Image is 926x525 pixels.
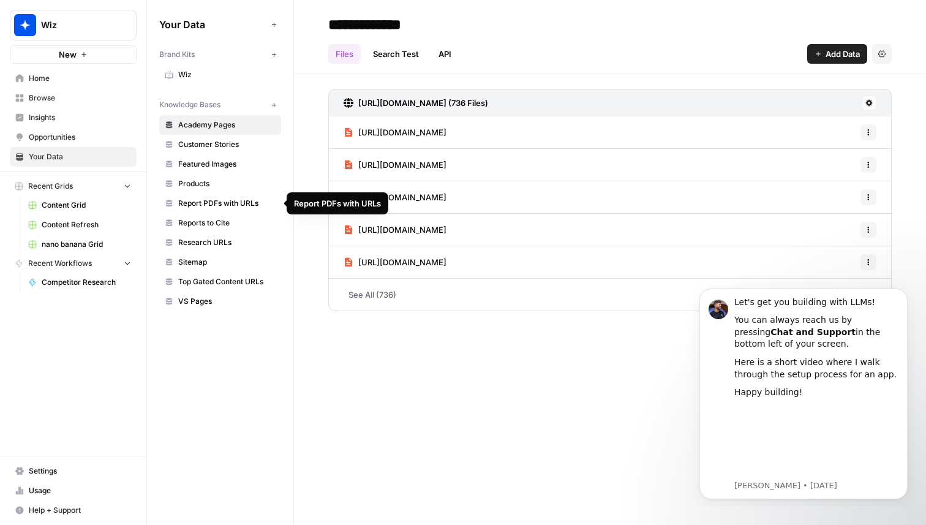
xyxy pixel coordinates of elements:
span: [URL][DOMAIN_NAME] [358,256,446,268]
span: Competitor Research [42,277,131,288]
img: Wiz Logo [14,14,36,36]
span: Usage [29,485,131,496]
a: Content Grid [23,195,137,215]
span: [URL][DOMAIN_NAME] [358,159,446,171]
a: API [431,44,459,64]
span: Wiz [41,19,115,31]
span: Report PDFs with URLs [178,198,276,209]
a: Usage [10,481,137,500]
a: [URL][DOMAIN_NAME] [344,214,446,246]
a: [URL][DOMAIN_NAME] [344,116,446,148]
span: Opportunities [29,132,131,143]
div: Report PDFs with URLs [294,197,381,210]
span: Browse [29,93,131,104]
button: Recent Workflows [10,254,137,273]
span: Your Data [159,17,266,32]
span: Settings [29,466,131,477]
span: Knowledge Bases [159,99,220,110]
a: [URL][DOMAIN_NAME] [344,246,446,278]
a: Your Data [10,147,137,167]
h3: [URL][DOMAIN_NAME] (736 Files) [358,97,488,109]
a: Opportunities [10,127,137,147]
a: VS Pages [159,292,281,311]
a: Insights [10,108,137,127]
a: See All (736) [328,279,892,311]
a: Products [159,174,281,194]
a: Search Test [366,44,426,64]
span: Academy Pages [178,119,276,130]
span: Research URLs [178,237,276,248]
a: Files [328,44,361,64]
span: Content Grid [42,200,131,211]
a: [URL][DOMAIN_NAME] (736 Files) [344,89,488,116]
span: [URL][DOMAIN_NAME] [358,126,446,138]
span: VS Pages [178,296,276,307]
iframe: youtube [53,127,217,201]
span: Products [178,178,276,189]
span: Brand Kits [159,49,195,60]
a: Reports to Cite [159,213,281,233]
p: Message from Steven, sent 1w ago [53,203,217,214]
button: Add Data [807,44,867,64]
a: Home [10,69,137,88]
iframe: Intercom notifications message [681,278,926,507]
a: Competitor Research [23,273,137,292]
span: Customer Stories [178,139,276,150]
span: Recent Workflows [28,258,92,269]
span: New [59,48,77,61]
span: Sitemap [178,257,276,268]
span: Wiz [178,69,276,80]
span: Recent Grids [28,181,73,192]
span: Featured Images [178,159,276,170]
span: Top Gated Content URLs [178,276,276,287]
a: Featured Images [159,154,281,174]
span: Reports to Cite [178,217,276,229]
button: New [10,45,137,64]
a: Report PDFs with URLs [159,194,281,213]
span: Insights [29,112,131,123]
span: Help + Support [29,505,131,516]
a: Customer Stories [159,135,281,154]
a: Research URLs [159,233,281,252]
a: Content Refresh [23,215,137,235]
button: Help + Support [10,500,137,520]
a: Browse [10,88,137,108]
span: Your Data [29,151,131,162]
span: Content Refresh [42,219,131,230]
a: Settings [10,461,137,481]
a: [URL][DOMAIN_NAME] [344,149,446,181]
button: Recent Grids [10,177,137,195]
a: Sitemap [159,252,281,272]
span: Home [29,73,131,84]
span: [URL][DOMAIN_NAME] [358,224,446,236]
button: Workspace: Wiz [10,10,137,40]
a: Academy Pages [159,115,281,135]
span: Add Data [826,48,860,60]
a: nano banana Grid [23,235,137,254]
span: nano banana Grid [42,239,131,250]
span: [URL][DOMAIN_NAME] [358,191,446,203]
a: Top Gated Content URLs [159,272,281,292]
a: Wiz [159,65,281,85]
a: [URL][DOMAIN_NAME] [344,181,446,213]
